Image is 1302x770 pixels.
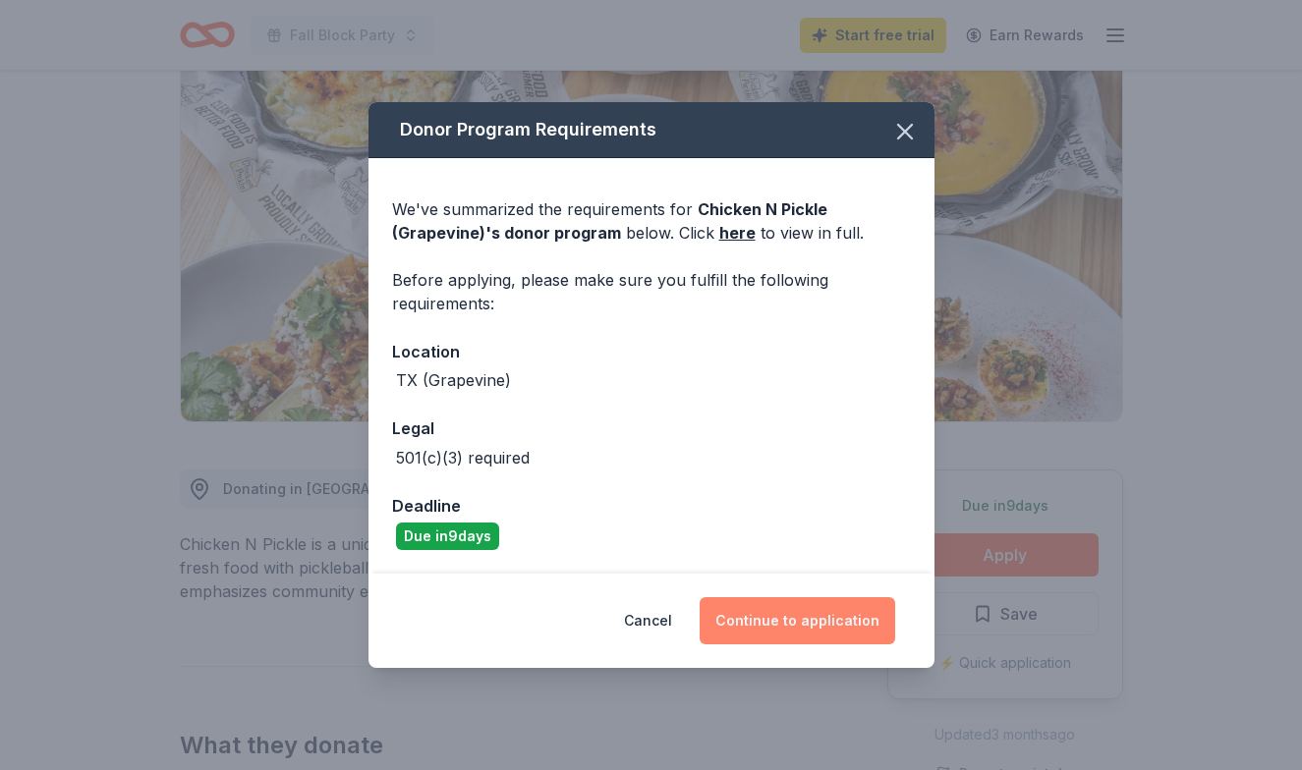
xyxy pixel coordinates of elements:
div: Legal [392,415,911,441]
div: Before applying, please make sure you fulfill the following requirements: [392,268,911,315]
div: 501(c)(3) required [396,446,530,469]
div: TX (Grapevine) [396,368,511,392]
button: Cancel [624,597,672,644]
div: Due in 9 days [396,522,499,550]
div: Deadline [392,493,911,519]
div: We've summarized the requirements for below. Click to view in full. [392,197,911,245]
div: Location [392,339,911,364]
button: Continue to application [700,597,895,644]
div: Donor Program Requirements [368,102,934,158]
a: here [719,221,756,245]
